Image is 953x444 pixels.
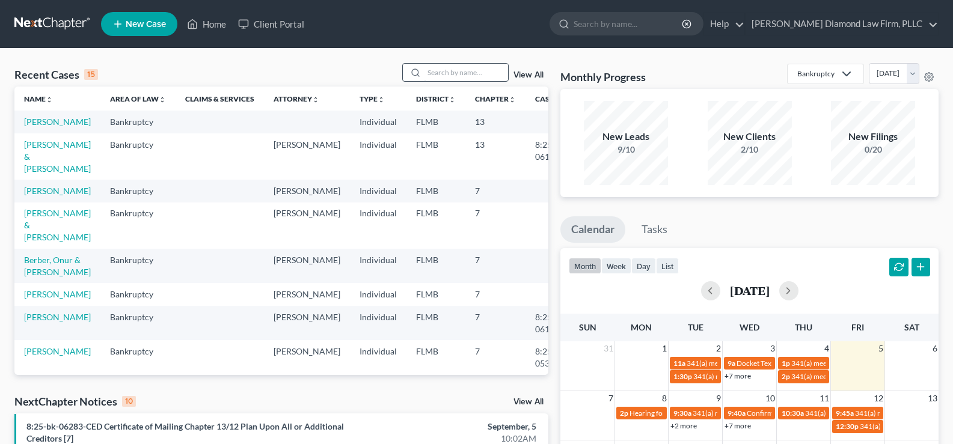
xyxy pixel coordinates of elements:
span: 10:30a [782,409,804,418]
a: [PERSON_NAME] [24,117,91,127]
span: Hearing for [PERSON_NAME] [630,409,723,418]
td: Bankruptcy [100,340,176,374]
td: Bankruptcy [100,283,176,305]
span: Mon [631,322,652,332]
span: 341(a) meeting for [PERSON_NAME] [791,359,907,368]
td: FLMB [406,340,465,374]
span: 3 [769,341,776,356]
td: Bankruptcy [100,133,176,180]
span: 2 [715,341,722,356]
td: 13 [465,375,526,433]
span: 9:30a [673,409,691,418]
a: Attorneyunfold_more [274,94,319,103]
span: 12 [872,391,884,406]
td: Bankruptcy [100,202,176,249]
span: 6 [931,341,939,356]
td: [PERSON_NAME] [264,340,350,374]
td: 8:25-bk-06161 [526,306,583,340]
i: unfold_more [449,96,456,103]
span: 9 [715,391,722,406]
span: Docket Text: for St [PERSON_NAME] [PERSON_NAME] et al [737,359,923,368]
div: NextChapter Notices [14,394,136,409]
div: September, 5 [375,421,536,433]
td: Bankruptcy [100,180,176,202]
a: [PERSON_NAME] [24,289,91,299]
a: Home [181,13,232,35]
div: New Filings [831,130,915,144]
a: 8:25-bk-06283-CED Certificate of Mailing Chapter 13/12 Plan Upon All or Additional Creditors [7] [26,421,344,443]
span: Wed [740,322,759,332]
a: [PERSON_NAME] [24,346,91,356]
div: Recent Cases [14,67,98,82]
a: [PERSON_NAME] & [PERSON_NAME] [24,139,91,174]
span: 4 [823,341,830,356]
td: 7 [465,306,526,340]
span: 10 [764,391,776,406]
span: Sun [579,322,596,332]
a: +2 more [670,421,697,430]
td: [PERSON_NAME] [264,306,350,340]
button: week [601,258,631,274]
a: +7 more [725,421,751,430]
i: unfold_more [509,96,516,103]
span: 1p [782,359,790,368]
span: Thu [795,322,812,332]
td: 13 [465,111,526,133]
span: Tue [688,322,703,332]
td: Individual [350,202,406,249]
td: Individual [350,133,406,180]
div: 15 [84,69,98,80]
td: 8:25-bk-06145 [526,133,583,180]
span: 11 [818,391,830,406]
td: FLMB [406,249,465,283]
a: +7 more [725,371,751,380]
button: list [656,258,679,274]
a: Berber, Onur & [PERSON_NAME] [24,255,91,277]
td: Bankruptcy [100,111,176,133]
span: 11a [673,359,685,368]
span: 9:45a [836,409,854,418]
input: Search by name... [574,13,684,35]
h2: [DATE] [730,284,770,297]
span: 8 [661,391,668,406]
a: Districtunfold_more [416,94,456,103]
td: FLMB [406,111,465,133]
a: Help [704,13,744,35]
td: [PERSON_NAME] [264,180,350,202]
span: Fri [851,322,864,332]
span: 341(a) meeting for [PERSON_NAME] [693,372,809,381]
td: 7 [465,283,526,305]
td: Individual [350,340,406,374]
div: 0/20 [831,144,915,156]
td: Individual [350,180,406,202]
td: 7 [465,249,526,283]
div: New Clients [708,130,792,144]
span: 2p [620,409,628,418]
i: unfold_more [378,96,385,103]
a: View All [513,71,544,79]
td: 8:25-bk-05266 [526,375,583,433]
i: unfold_more [159,96,166,103]
td: Individual [350,283,406,305]
button: month [569,258,601,274]
td: FLMB [406,375,465,433]
span: New Case [126,20,166,29]
td: Bankruptcy [100,375,176,433]
span: 1 [661,341,668,356]
a: [PERSON_NAME] [24,312,91,322]
div: 10 [122,396,136,407]
span: 9:40a [728,409,746,418]
span: Sat [904,322,919,332]
td: FLMB [406,133,465,180]
td: FLMB [406,202,465,249]
td: Individual [350,249,406,283]
td: 7 [465,202,526,249]
td: Individual [350,111,406,133]
a: Tasks [631,216,678,243]
td: 13 [465,133,526,180]
span: 341(a) meeting for [PERSON_NAME] [805,409,921,418]
input: Search by name... [424,64,508,81]
td: [PERSON_NAME] [264,283,350,305]
span: 7 [607,391,614,406]
td: FLMB [406,180,465,202]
